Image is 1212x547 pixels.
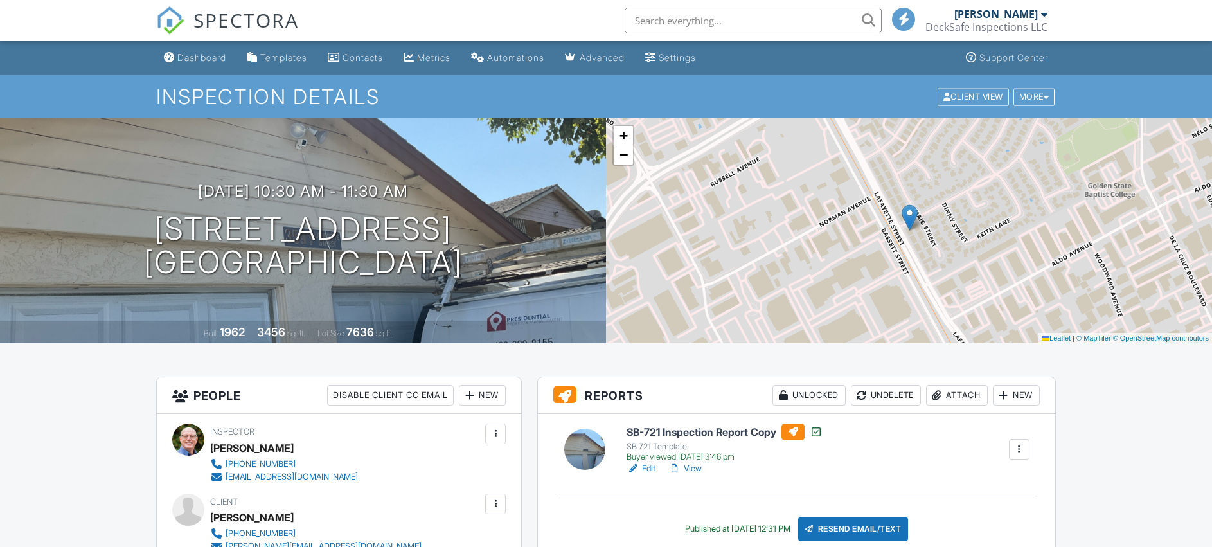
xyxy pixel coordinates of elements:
[210,527,422,540] a: [PHONE_NUMBER]
[210,508,294,527] div: [PERSON_NAME]
[346,325,374,339] div: 7636
[459,385,506,406] div: New
[257,325,285,339] div: 3456
[376,328,392,338] span: sq.ft.
[323,46,388,70] a: Contacts
[938,88,1009,105] div: Client View
[851,385,921,406] div: Undelete
[961,46,1053,70] a: Support Center
[936,91,1012,101] a: Client View
[627,424,823,462] a: SB-721 Inspection Report Copy SB 721 Template Buyer viewed [DATE] 3:46 pm
[210,438,294,458] div: [PERSON_NAME]
[640,46,701,70] a: Settings
[198,183,408,200] h3: [DATE] 10:30 am - 11:30 am
[627,462,655,475] a: Edit
[614,145,633,165] a: Zoom out
[156,6,184,35] img: The Best Home Inspection Software - Spectora
[954,8,1038,21] div: [PERSON_NAME]
[466,46,549,70] a: Automations (Basic)
[614,126,633,145] a: Zoom in
[327,385,454,406] div: Disable Client CC Email
[210,471,358,483] a: [EMAIL_ADDRESS][DOMAIN_NAME]
[287,328,305,338] span: sq. ft.
[144,212,463,280] h1: [STREET_ADDRESS] [GEOGRAPHIC_DATA]
[538,377,1055,414] h3: Reports
[619,147,628,163] span: −
[226,472,358,482] div: [EMAIL_ADDRESS][DOMAIN_NAME]
[560,46,630,70] a: Advanced
[902,204,918,231] img: Marker
[580,52,625,63] div: Advanced
[979,52,1048,63] div: Support Center
[317,328,344,338] span: Lot Size
[1113,334,1209,342] a: © OpenStreetMap contributors
[1042,334,1071,342] a: Leaflet
[627,452,823,462] div: Buyer viewed [DATE] 3:46 pm
[627,424,823,440] h6: SB-721 Inspection Report Copy
[417,52,450,63] div: Metrics
[210,497,238,507] span: Client
[210,458,358,471] a: [PHONE_NUMBER]
[1073,334,1074,342] span: |
[226,528,296,539] div: [PHONE_NUMBER]
[177,52,226,63] div: Dashboard
[159,46,231,70] a: Dashboard
[925,21,1047,33] div: DeckSafe Inspections LLC
[926,385,988,406] div: Attach
[193,6,299,33] span: SPECTORA
[204,328,218,338] span: Built
[156,85,1056,108] h1: Inspection Details
[242,46,312,70] a: Templates
[1013,88,1055,105] div: More
[798,517,909,541] div: Resend Email/Text
[220,325,245,339] div: 1962
[659,52,696,63] div: Settings
[1076,334,1111,342] a: © MapTiler
[487,52,544,63] div: Automations
[993,385,1040,406] div: New
[157,377,521,414] h3: People
[210,427,254,436] span: Inspector
[619,127,628,143] span: +
[685,524,790,534] div: Published at [DATE] 12:31 PM
[772,385,846,406] div: Unlocked
[260,52,307,63] div: Templates
[156,17,299,44] a: SPECTORA
[668,462,702,475] a: View
[226,459,296,469] div: [PHONE_NUMBER]
[627,442,823,452] div: SB 721 Template
[343,52,383,63] div: Contacts
[398,46,456,70] a: Metrics
[625,8,882,33] input: Search everything...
